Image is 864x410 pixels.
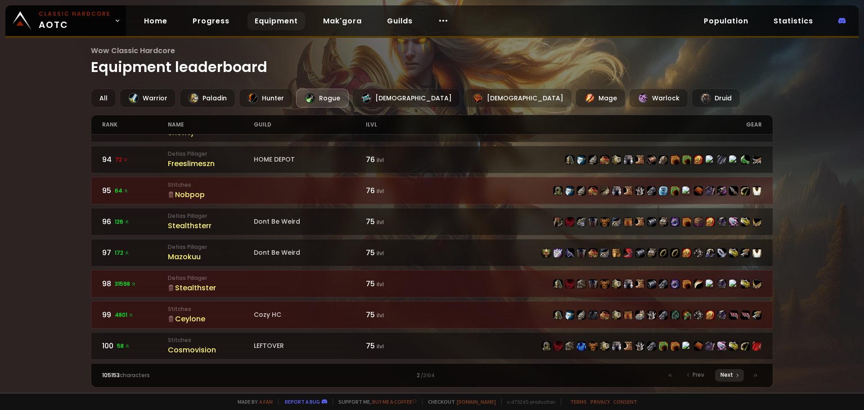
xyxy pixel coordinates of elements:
img: item-21477 [682,311,691,320]
div: 75 [366,278,432,289]
img: item-22481 [647,342,656,351]
a: Terms [570,398,587,405]
img: item-19377 [565,217,574,226]
img: item-22004 [635,248,644,257]
div: Stealthster [168,282,254,293]
a: Privacy [590,398,610,405]
img: item-16905 [600,311,609,320]
small: Stitches [168,181,254,189]
img: item-22006 [659,217,668,226]
div: Mage [576,89,625,108]
img: item-23570 [694,217,703,226]
img: item-22477 [624,279,633,288]
img: item-22480 [635,311,644,320]
img: item-22481 [659,279,668,288]
div: 76 [366,185,432,196]
a: 96126 Defias PillagerStealthsterrDont Be Weird75 ilvlitem-21360item-19377item-21361item-2105item-... [91,208,774,235]
small: Stitches [168,305,254,313]
div: name [168,115,254,134]
a: 10058 StitchesCosmovisionLEFTOVER75 ilvlitem-22005item-19377item-22008item-2577item-22009item-224... [91,332,774,360]
img: item-19377 [565,279,574,288]
img: item-22006 [647,248,656,257]
img: item-22004 [647,217,656,226]
span: v. d752d5 - production [501,398,555,405]
div: 75 [366,309,432,320]
img: item-22482 [600,342,609,351]
img: item-21205 [682,279,691,288]
div: ilvl [366,115,432,134]
img: item-13209 [694,186,703,195]
img: item-21360 [553,217,562,226]
img: item-2105 [589,279,598,288]
a: a fan [259,398,273,405]
span: 31598 [115,280,136,288]
img: item-22804 [717,186,726,195]
a: 9564 StitchesNobpop76 ilvlitem-16908item-18404item-22479item-16905item-16910item-22477item-22003i... [91,177,774,204]
img: item-22008 [577,279,586,288]
small: Classic Hardcore [39,10,111,18]
div: Hunter [239,89,292,108]
div: All [91,89,116,108]
a: Report a bug [285,398,320,405]
img: item-21205 [670,155,679,164]
img: item-22707 [659,186,668,195]
img: item-22481 [659,311,668,320]
img: item-19351 [741,279,750,288]
small: ilvl [377,280,384,288]
a: Home [137,12,175,30]
img: item-19351 [729,342,738,351]
img: item-22478 [553,311,562,320]
div: characters [102,371,267,379]
small: ilvl [377,187,384,195]
a: Classic HardcoreAOTC [5,5,126,36]
div: [DEMOGRAPHIC_DATA] [464,89,572,108]
img: item-21359 [635,217,644,226]
img: item-22347 [752,155,761,164]
img: item-22483 [635,342,644,351]
a: [DOMAIN_NAME] [457,398,496,405]
div: Mazokuu [168,251,254,262]
img: item-22008 [565,342,574,351]
img: item-22009 [600,279,609,288]
img: item-21406 [706,342,715,351]
img: item-13965 [694,311,703,320]
div: rank [102,115,168,134]
img: item-21459 [752,279,761,288]
img: item-2105 [589,217,598,226]
img: item-21701 [717,311,726,320]
div: Freeslimeszn [168,158,254,169]
div: Cozy HC [254,310,366,320]
a: Population [697,12,756,30]
div: Ceylone [168,313,254,324]
img: item-22478 [565,155,574,164]
div: Dont Be Weird [254,248,366,257]
small: ilvl [377,249,384,257]
small: Defias Pillager [168,150,254,158]
div: Druid [692,89,740,108]
img: item-22479 [577,311,586,320]
img: item-16905 [600,155,609,164]
div: 75 [366,340,432,351]
a: Progress [185,12,237,30]
a: 97172 Defias PillagerMazokuuDont Be Weird75 ilvlitem-21455item-15411item-16823item-6136item-16820... [91,239,774,266]
img: item-17069 [741,186,750,195]
img: item-21361 [577,217,586,226]
span: 126 [115,218,130,226]
div: 96 [102,216,168,227]
img: item-18404 [565,186,574,195]
img: item-18832 [717,248,726,257]
img: item-15411 [553,248,562,257]
div: Dont Be Weird [254,217,366,226]
span: Made by [232,398,273,405]
img: item-11815 [682,248,691,257]
small: Defias Pillager [168,212,254,220]
img: item-21455 [542,248,551,257]
img: item-16911 [647,155,656,164]
span: Next [720,371,733,379]
span: 58 [117,342,130,350]
small: Defias Pillager [168,274,254,282]
img: item-22477 [612,186,621,195]
small: ilvl [377,218,384,226]
img: item-22483 [647,311,656,320]
img: item-22481 [647,186,656,195]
